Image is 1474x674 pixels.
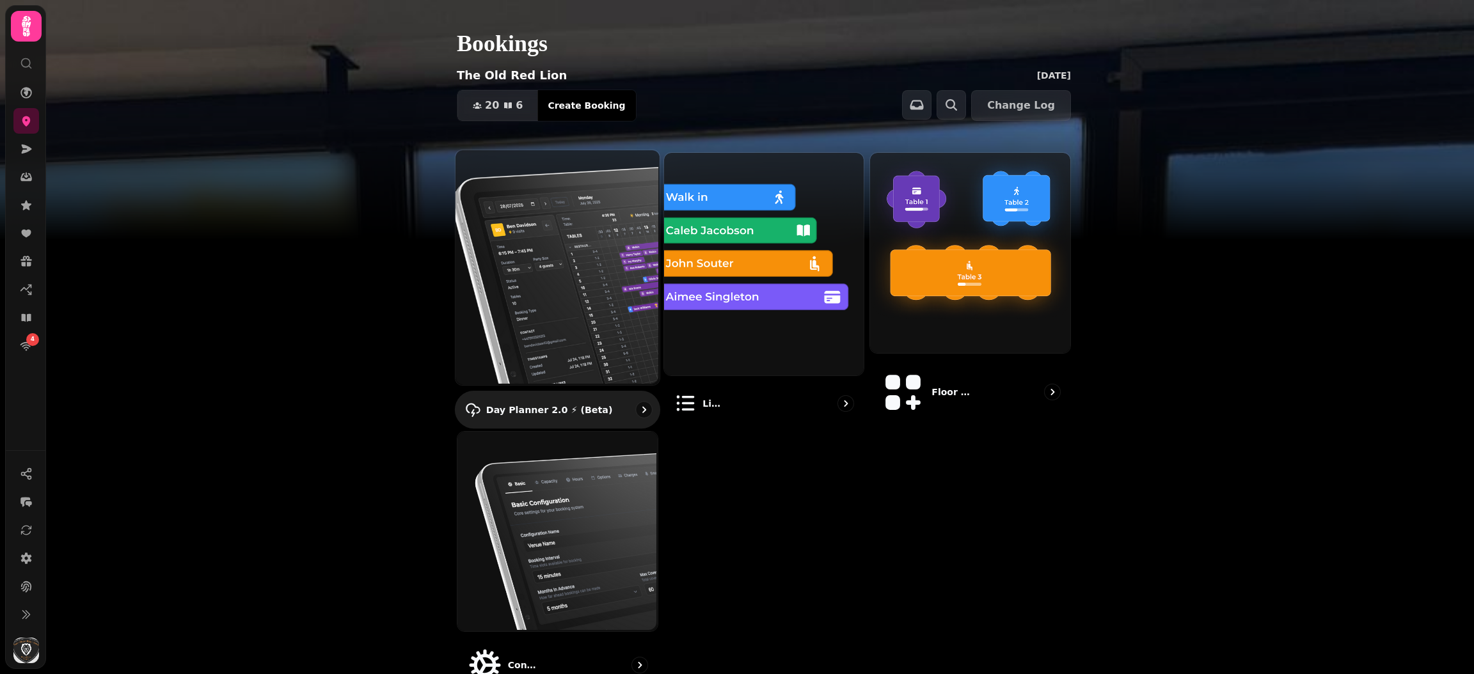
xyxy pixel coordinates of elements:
img: Floor Plans (beta) [869,152,1069,352]
img: Configuration [456,430,656,631]
button: 206 [457,90,538,121]
button: User avatar [11,638,42,663]
button: Change Log [971,90,1071,121]
a: 4 [13,333,39,359]
img: User avatar [13,638,39,663]
span: 20 [485,100,499,111]
svg: go to [633,659,646,671]
span: Change Log [987,100,1055,111]
span: 4 [31,335,35,344]
img: Day Planner 2.0 ⚡ (Beta) [454,149,658,384]
svg: go to [637,403,650,416]
a: Day Planner 2.0 ⚡ (Beta)Day Planner 2.0 ⚡ (Beta) [455,150,660,428]
button: Create Booking [537,90,635,121]
p: Floor Plans (beta) [931,386,976,398]
p: The Old Red Lion [457,67,567,84]
a: List viewList view [663,152,865,426]
a: Floor Plans (beta)Floor Plans (beta) [869,152,1071,426]
svg: go to [839,397,852,410]
p: Configuration [508,659,541,671]
span: Create Booking [548,101,625,110]
p: List view [702,397,724,410]
img: List view [663,152,863,374]
p: [DATE] [1037,69,1071,82]
svg: go to [1046,386,1059,398]
p: Day Planner 2.0 ⚡ (Beta) [486,403,613,416]
span: 6 [516,100,523,111]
